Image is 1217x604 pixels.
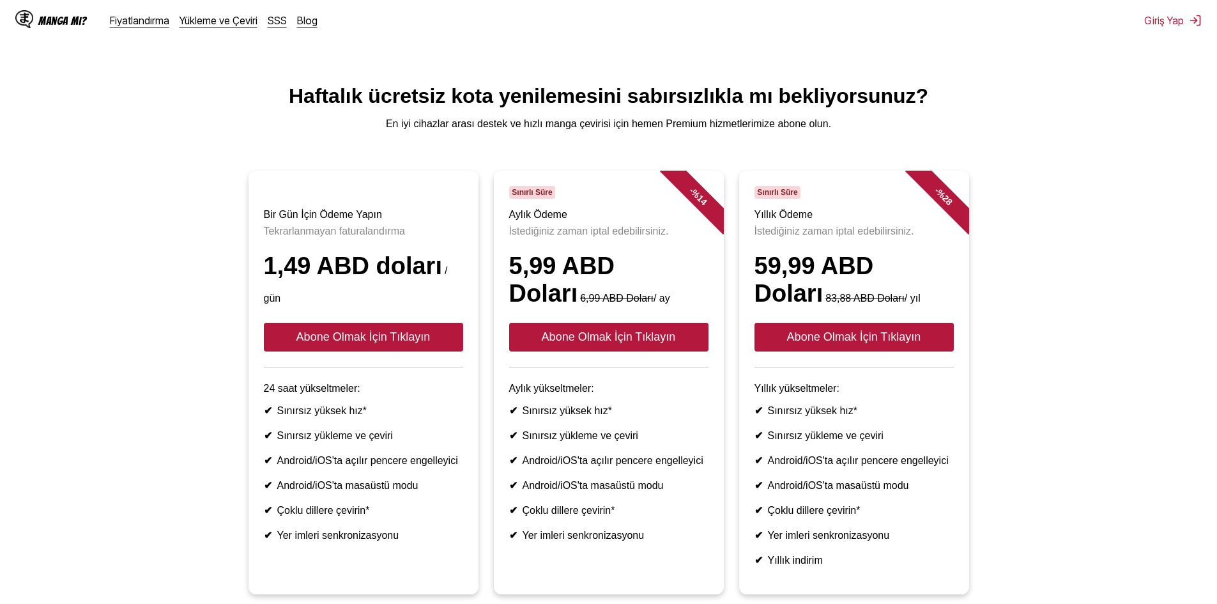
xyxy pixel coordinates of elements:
font: Yıllık indirim [768,555,823,566]
font: ✔ [754,405,763,416]
font: ✔ [509,455,517,466]
font: Android/iOS'ta açılır pencere engelleyici [277,455,458,466]
font: Yer imleri senkronizasyonu [768,530,890,541]
font: 59,99 ABD Doları [754,252,874,307]
font: Aylık yükseltmeler: [509,383,594,394]
img: IsManga Logo [15,10,33,28]
button: Abone Olmak İçin Tıklayın [509,323,708,352]
font: Sınırsız yükleme ve çeviri [277,430,393,441]
font: Manga mı? [38,15,87,27]
font: Tekrarlanmayan faturalandırma [264,226,405,236]
font: ✔ [754,480,763,491]
font: Abone Olmak İçin Tıklayın [296,330,431,343]
font: - [932,185,942,195]
font: ✔ [264,530,272,541]
font: En iyi cihazlar arası destek ve hızlı manga çevirisi için hemen Premium hizmetlerimize abone olun. [386,118,831,129]
font: Giriş Yap [1144,14,1184,27]
a: Fiyatlandırma [110,14,169,27]
font: ✔ [264,430,272,441]
font: 28 [940,193,954,207]
font: Abone Olmak İçin Tıklayın [542,330,676,343]
font: Yer imleri senkronizasyonu [277,530,399,541]
button: Abone Olmak İçin Tıklayın [264,323,463,352]
font: 83,88 ABD Doları [825,293,905,304]
font: - [687,185,696,195]
font: Sınırsız yükleme ve çeviri [523,430,638,441]
font: İstediğiniz zaman iptal edebilirsiniz. [509,226,669,236]
font: ✔ [509,505,517,516]
font: Bir Gün İçin Ödeme Yapın [264,209,382,220]
a: IsManga LogoManga mı? [15,10,110,31]
font: ✔ [264,455,272,466]
font: ✔ [264,480,272,491]
font: 14 [694,193,708,207]
font: ✔ [509,480,517,491]
font: 6,99 ABD Doları [580,293,654,304]
font: ✔ [509,405,517,416]
font: Çoklu dillere çevirin* [768,505,861,516]
font: Yıllık Ödeme [754,209,813,220]
font: ✔ [754,555,763,566]
font: Abone Olmak İçin Tıklayın [787,330,921,343]
font: Aylık Ödeme [509,209,567,220]
font: % [935,187,947,200]
a: SSS [268,14,287,27]
a: Yükleme ve Çeviri [180,14,257,27]
a: Blog [297,14,318,27]
font: 5,99 ABD Doları [509,252,615,307]
font: İstediğiniz zaman iptal edebilirsiniz. [754,226,914,236]
font: ✔ [509,530,517,541]
img: oturumu Kapat [1189,14,1202,27]
font: Sınırsız yüksek hız* [277,405,367,416]
font: Haftalık ücretsiz kota yenilemesini sabırsızlıkla mı bekliyorsunuz? [289,84,928,107]
font: Android/iOS'ta masaüstü modu [768,480,909,491]
font: Sınırlı Süre [757,188,797,197]
font: ✔ [754,455,763,466]
button: Abone Olmak İçin Tıklayın [754,323,954,352]
font: / yıl [905,293,921,304]
font: Android/iOS'ta açılır pencere engelleyici [768,455,949,466]
font: / ay [654,293,670,304]
font: 24 saat yükseltmeler: [264,383,360,394]
font: Sınırsız yüksek hız* [768,405,858,416]
font: ✔ [264,405,272,416]
font: ✔ [754,430,763,441]
font: Sınırsız yükleme ve çeviri [768,430,884,441]
font: ✔ [264,505,272,516]
font: 1,49 ABD doları [264,252,442,279]
font: ✔ [509,430,517,441]
font: Sınırlı Süre [512,188,552,197]
font: ✔ [754,530,763,541]
font: Çoklu dillere çevirin* [277,505,370,516]
font: Çoklu dillere çevirin* [523,505,615,516]
font: Android/iOS'ta masaüstü modu [277,480,418,491]
font: Android/iOS'ta açılır pencere engelleyici [523,455,703,466]
font: Android/iOS'ta masaüstü modu [523,480,664,491]
font: Sınırsız yüksek hız* [523,405,613,416]
font: Yer imleri senkronizasyonu [523,530,645,541]
button: Giriş Yap [1144,14,1202,27]
font: Yıllık yükseltmeler: [754,383,839,394]
font: ✔ [754,505,763,516]
font: % [689,187,702,200]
